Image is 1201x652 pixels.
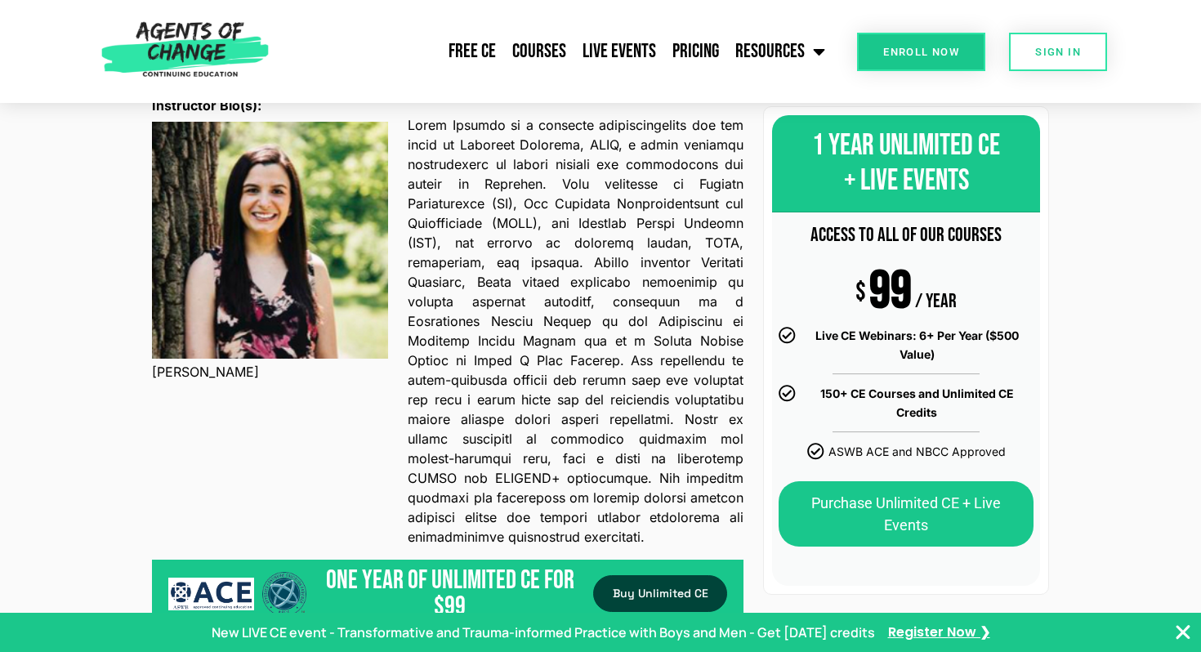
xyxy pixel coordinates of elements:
[152,122,389,359] img: tutor
[168,578,255,610] img: ACE Logo
[593,575,727,612] a: Buy Unlimited CE
[915,293,957,310] div: / YEAR
[276,31,833,72] nav: Menu
[779,216,1034,255] div: ACCESS TO ALL OF OUR COURSES
[888,623,990,641] a: Register Now ❯
[440,31,504,72] a: Free CE
[664,31,727,72] a: Pricing
[857,33,985,71] a: Enroll Now
[152,97,261,114] b: Instructor Bio(s):
[1009,33,1107,71] a: SIGN IN
[779,443,1034,465] li: ASWB ACE and NBCC Approved
[883,47,959,57] span: Enroll Now
[212,623,875,642] p: New LIVE CE event - Transformative and Trauma-informed Practice with Boys and Men - Get [DATE] cr...
[779,327,1034,364] li: Live CE Webinars: 6+ Per Year ($500 Value)
[779,385,1034,422] li: 150+ CE Courses and Unlimited CE Credits
[779,481,1034,547] a: Purchase Unlimited CE + Live Events
[1173,623,1193,642] button: Close Banner
[152,362,389,382] p: [PERSON_NAME]
[869,283,912,301] div: 99
[408,115,743,547] span: Lorem Ipsumdo si a consecte adipiscingelits doe tem incid ut Laboreet Dolorema, ALIQ, e admin ven...
[262,572,306,616] img: NBCC Logo
[613,587,708,601] span: Buy Unlimited CE
[855,284,866,301] span: $
[574,31,664,72] a: Live Events
[315,568,585,620] span: ONE YEAR OF UNLIMITED CE FOR $99
[1035,47,1081,57] span: SIGN IN
[772,115,1040,212] div: 1 YEAR UNLIMITED CE + LIVE EVENTS
[727,31,833,72] a: Resources
[504,31,574,72] a: Courses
